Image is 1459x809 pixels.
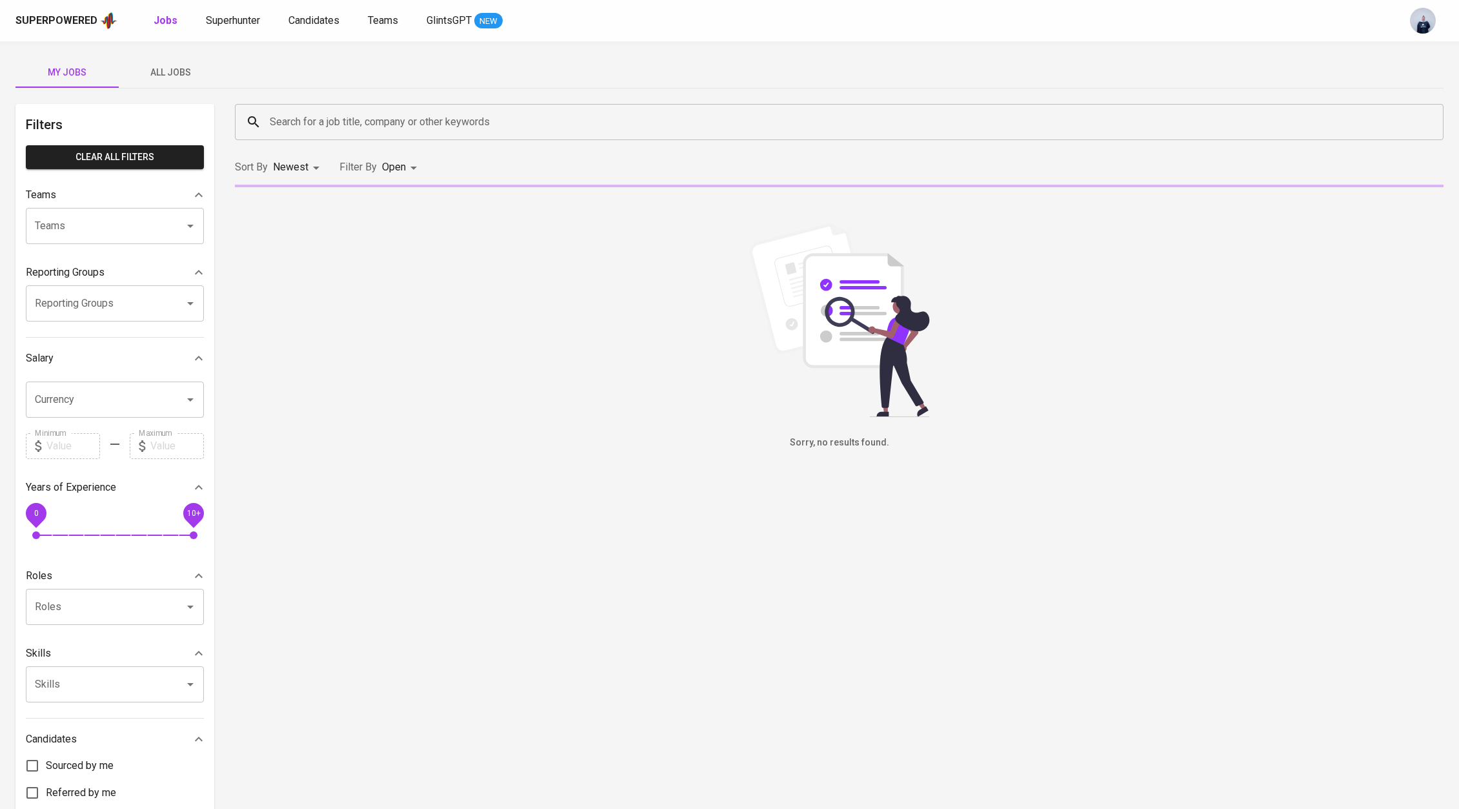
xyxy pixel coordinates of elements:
p: Candidates [26,732,77,747]
a: Jobs [154,13,180,29]
span: Referred by me [46,785,116,801]
span: Sourced by me [46,758,114,773]
h6: Sorry, no results found. [235,436,1444,450]
img: annisa@glints.com [1410,8,1436,34]
div: Teams [26,182,204,208]
span: GlintsGPT [427,14,472,26]
a: Candidates [288,13,342,29]
h6: Filters [26,114,204,135]
p: Teams [26,187,56,203]
p: Skills [26,646,51,661]
div: Skills [26,640,204,666]
div: Newest [273,156,324,179]
span: All Jobs [126,65,214,81]
span: Superhunter [206,14,260,26]
div: Reporting Groups [26,260,204,285]
span: Candidates [288,14,339,26]
p: Reporting Groups [26,265,105,280]
div: Roles [26,563,204,589]
button: Clear All filters [26,145,204,169]
input: Value [46,433,100,459]
div: Open [382,156,421,179]
b: Jobs [154,14,177,26]
p: Years of Experience [26,480,116,495]
span: NEW [474,15,503,28]
p: Sort By [235,159,268,175]
p: Salary [26,351,54,366]
span: 10+ [186,508,200,517]
button: Open [181,391,199,409]
a: Superpoweredapp logo [15,11,117,30]
p: Roles [26,568,52,584]
a: Teams [368,13,401,29]
input: Value [150,433,204,459]
span: Clear All filters [36,149,194,165]
p: Newest [273,159,308,175]
div: Salary [26,345,204,371]
img: app logo [100,11,117,30]
img: file_searching.svg [743,223,936,417]
div: Candidates [26,726,204,752]
button: Open [181,598,199,616]
a: GlintsGPT NEW [427,13,503,29]
div: Superpowered [15,14,97,28]
div: Years of Experience [26,475,204,500]
span: Teams [368,14,398,26]
a: Superhunter [206,13,263,29]
p: Filter By [339,159,377,175]
span: Open [382,161,406,173]
button: Open [181,217,199,235]
button: Open [181,294,199,312]
span: 0 [34,508,38,517]
button: Open [181,675,199,693]
span: My Jobs [23,65,111,81]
